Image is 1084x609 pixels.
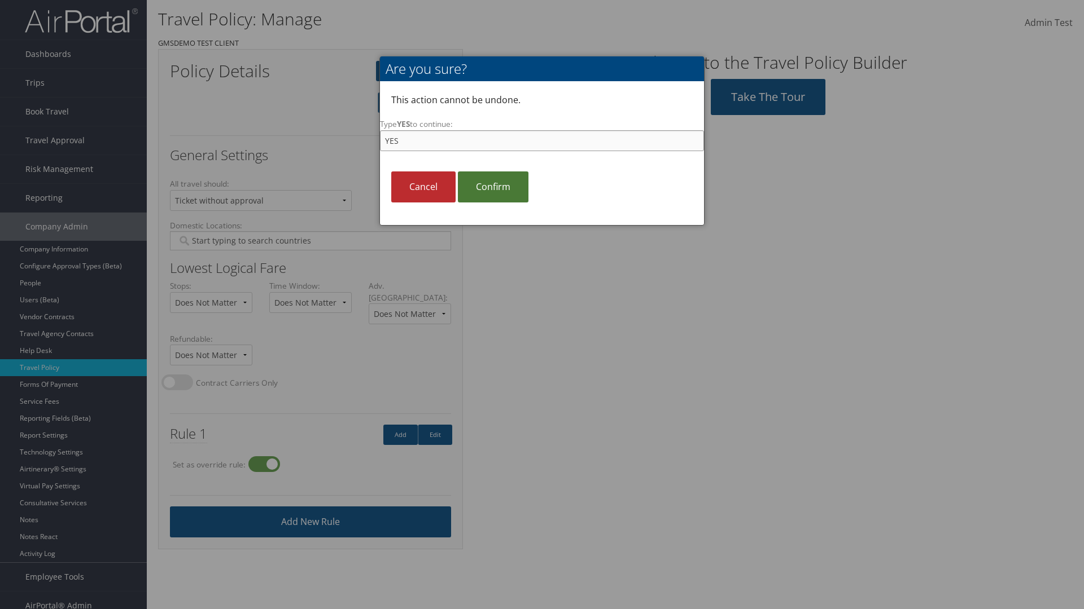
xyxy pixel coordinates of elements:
[397,118,410,129] strong: YES
[380,56,704,81] h2: Are you sure?
[380,82,704,119] p: This action cannot be undone.
[391,171,456,202] a: Cancel
[380,118,704,151] label: Type to continue:
[458,171,528,202] a: Confirm
[380,130,704,151] input: TypeYESto continue:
